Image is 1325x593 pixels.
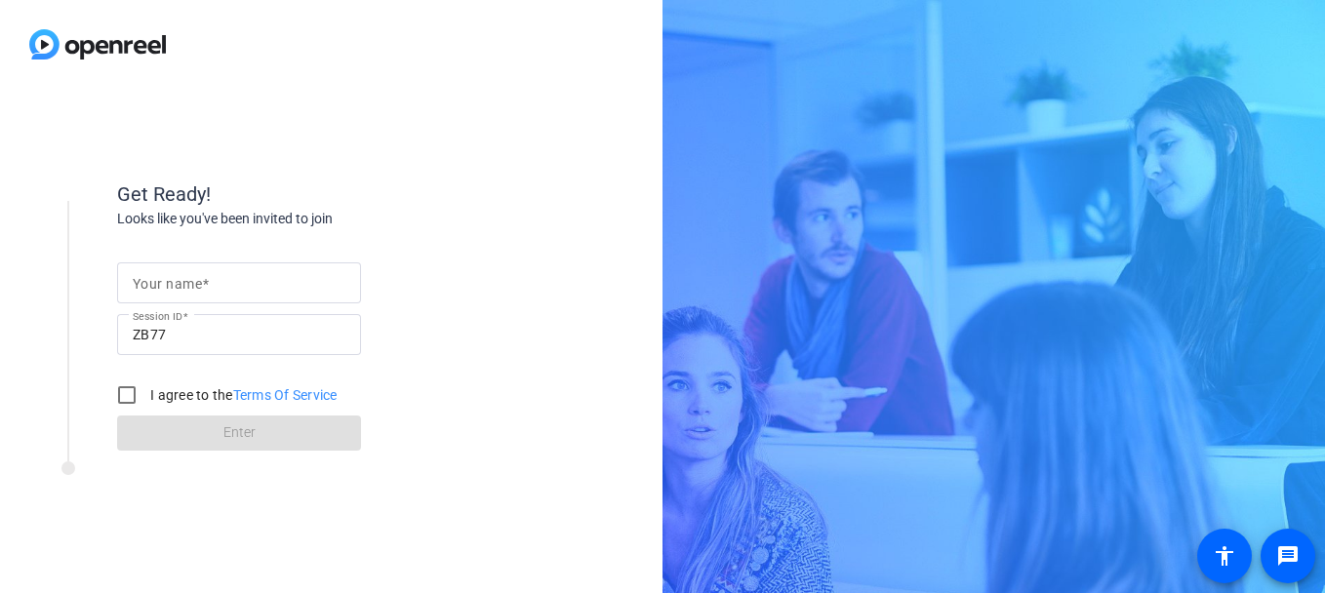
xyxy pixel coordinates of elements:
[233,387,338,403] a: Terms Of Service
[117,209,507,229] div: Looks like you've been invited to join
[1213,544,1236,568] mat-icon: accessibility
[1276,544,1300,568] mat-icon: message
[146,385,338,405] label: I agree to the
[117,179,507,209] div: Get Ready!
[133,310,182,322] mat-label: Session ID
[133,276,202,292] mat-label: Your name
